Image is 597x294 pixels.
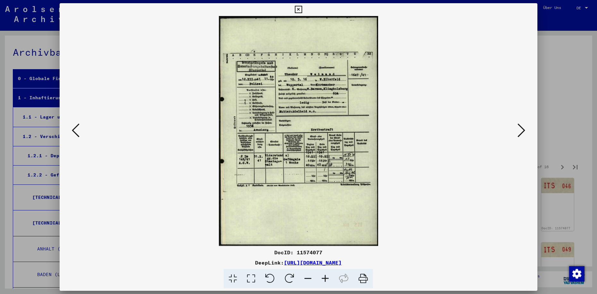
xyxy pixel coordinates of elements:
[569,266,585,282] img: Zustimmung ändern
[284,259,342,266] a: [URL][DOMAIN_NAME]
[60,259,537,266] div: DeepLink:
[81,16,515,246] img: 001.jpg
[60,249,537,256] div: DocID: 11574077
[569,266,584,281] div: Zustimmung ändern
